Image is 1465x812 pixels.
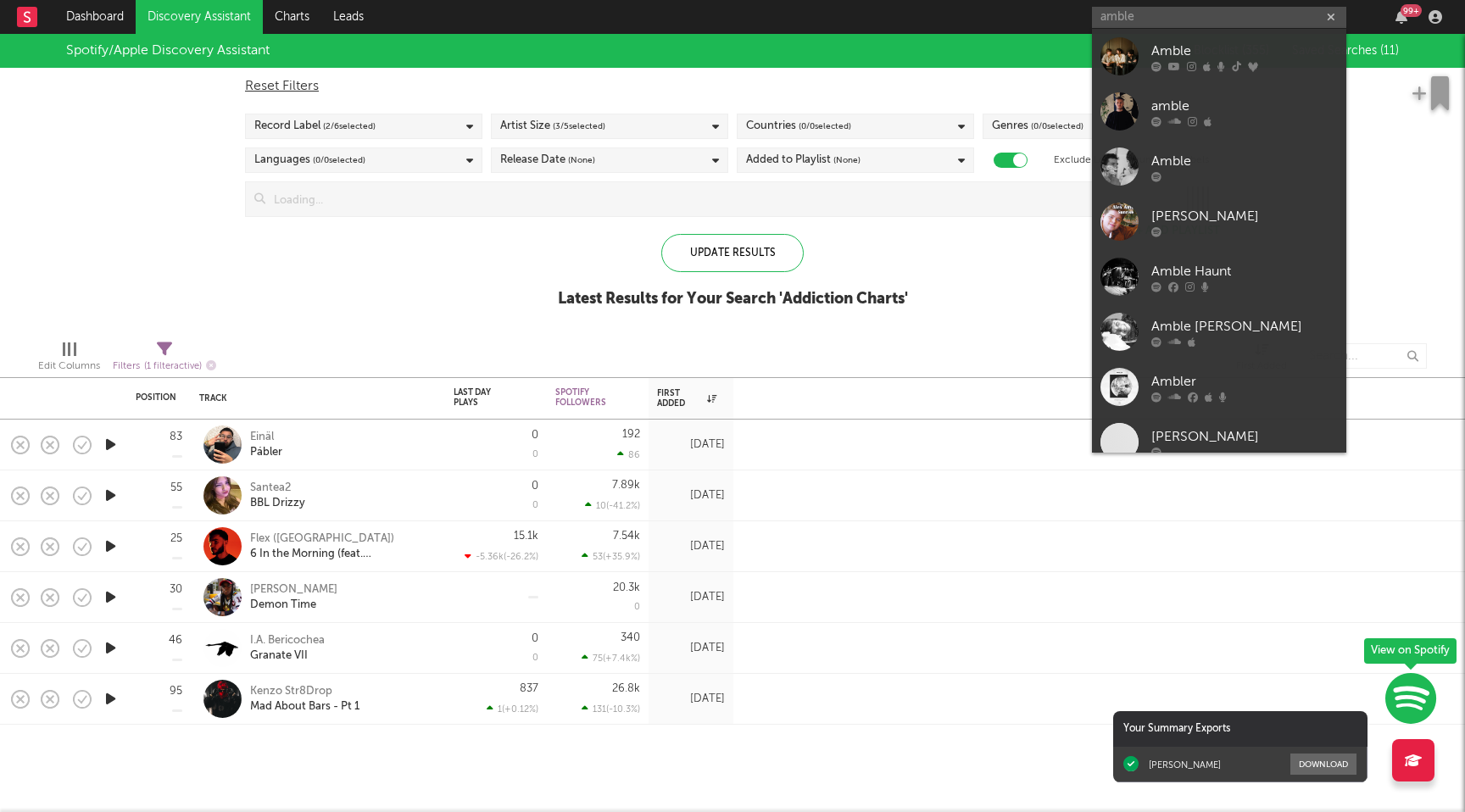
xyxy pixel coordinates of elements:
[558,289,908,309] div: Latest Results for Your Search ' Addiction Charts '
[113,356,216,377] div: Filters
[1364,638,1457,664] div: View on Spotify
[323,116,376,136] span: ( 2 / 6 selected)
[1395,10,1407,24] button: 99+
[250,633,325,664] a: I.A. BericocheaGranate VII
[250,633,325,648] div: I.A. Bericochea
[1151,206,1338,226] div: [PERSON_NAME]
[1290,754,1356,775] button: Download
[621,632,640,643] div: 340
[250,598,337,613] div: Demon Time
[555,387,615,408] div: Spotify Followers
[1092,249,1346,304] a: Amble Haunt
[657,689,725,709] div: [DATE]
[38,356,100,376] div: Edit Columns
[500,116,605,136] div: Artist Size
[746,150,861,170] div: Added to Playlist
[657,435,725,455] div: [DATE]
[582,653,640,664] div: 75 ( +7.4k % )
[170,431,182,442] div: 83
[657,638,725,659] div: [DATE]
[313,150,365,170] span: ( 0 / 0 selected)
[582,704,640,715] div: 131 ( -10.3 % )
[250,481,305,496] div: Santea2
[254,150,365,170] div: Languages
[1031,116,1083,136] span: ( 0 / 0 selected)
[250,496,305,511] div: BBL Drizzy
[1092,194,1346,249] a: [PERSON_NAME]
[250,648,325,664] div: Granate VII
[1380,45,1399,57] span: ( 11 )
[1401,4,1422,17] div: 99 +
[1151,151,1338,171] div: Amble
[487,704,538,715] div: 1 ( +0.12 % )
[250,547,432,562] div: 6 In the Morning (feat. [PERSON_NAME])
[634,603,640,612] div: 0
[613,582,640,593] div: 20.3k
[612,683,640,694] div: 26.8k
[657,388,716,409] div: First Added
[532,501,538,510] div: 0
[532,481,538,492] div: 0
[1151,96,1338,116] div: amble
[532,653,538,663] div: 0
[199,393,428,403] div: Track
[1092,7,1346,28] input: Search for artists
[1151,261,1338,281] div: Amble Haunt
[454,387,513,408] div: Last Day Plays
[1092,29,1346,84] a: Amble
[250,531,432,547] div: Flex ([GEOGRAPHIC_DATA])
[617,449,640,460] div: 86
[265,182,1177,216] input: Loading...
[514,531,538,542] div: 15.1k
[657,537,725,557] div: [DATE]
[250,582,337,613] a: [PERSON_NAME]Demon Time
[1054,150,1209,170] label: Exclude Lofi / Instrumental Labels
[170,533,182,544] div: 25
[1113,711,1368,747] div: Your Summary Exports
[746,116,851,136] div: Countries
[1151,41,1338,61] div: Amble
[113,335,216,384] div: Filters(1 filter active)
[250,430,282,445] div: Einäl
[254,116,376,136] div: Record Label
[799,116,851,136] span: ( 0 / 0 selected)
[250,445,282,460] div: Pábler
[612,480,640,491] div: 7.89k
[532,450,538,459] div: 0
[622,429,640,440] div: 192
[500,150,595,170] div: Release Date
[1149,759,1221,770] div: [PERSON_NAME]
[245,76,1220,97] div: Reset Filters
[1151,371,1338,392] div: Ambler
[833,150,861,170] span: (None)
[1092,359,1346,414] a: Ambler
[250,430,282,460] a: EinälPábler
[250,684,359,715] a: Kenzo Str8DropMad About Bars - Pt 1
[1092,84,1346,139] a: amble
[585,500,640,511] div: 10 ( -41.2 % )
[250,531,432,562] a: Flex ([GEOGRAPHIC_DATA])6 In the Morning (feat. [PERSON_NAME])
[1092,414,1346,470] a: [PERSON_NAME]
[568,150,595,170] span: (None)
[532,430,538,441] div: 0
[250,481,305,511] a: Santea2BBL Drizzy
[66,41,270,61] div: Spotify/Apple Discovery Assistant
[1151,316,1338,336] div: Amble [PERSON_NAME]
[1151,426,1338,447] div: [PERSON_NAME]
[613,531,640,542] div: 7.54k
[250,582,337,598] div: [PERSON_NAME]
[170,482,182,493] div: 55
[170,686,182,697] div: 95
[520,683,538,694] div: 837
[250,684,359,699] div: Kenzo Str8Drop
[136,392,176,403] div: Position
[1092,139,1346,194] a: Amble
[657,587,725,608] div: [DATE]
[170,584,182,595] div: 30
[465,551,538,562] div: -5.36k ( -26.2 % )
[250,699,359,715] div: Mad About Bars - Pt 1
[553,116,605,136] span: ( 3 / 5 selected)
[169,635,182,646] div: 46
[582,551,640,562] div: 53 ( +35.9 % )
[992,116,1083,136] div: Genres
